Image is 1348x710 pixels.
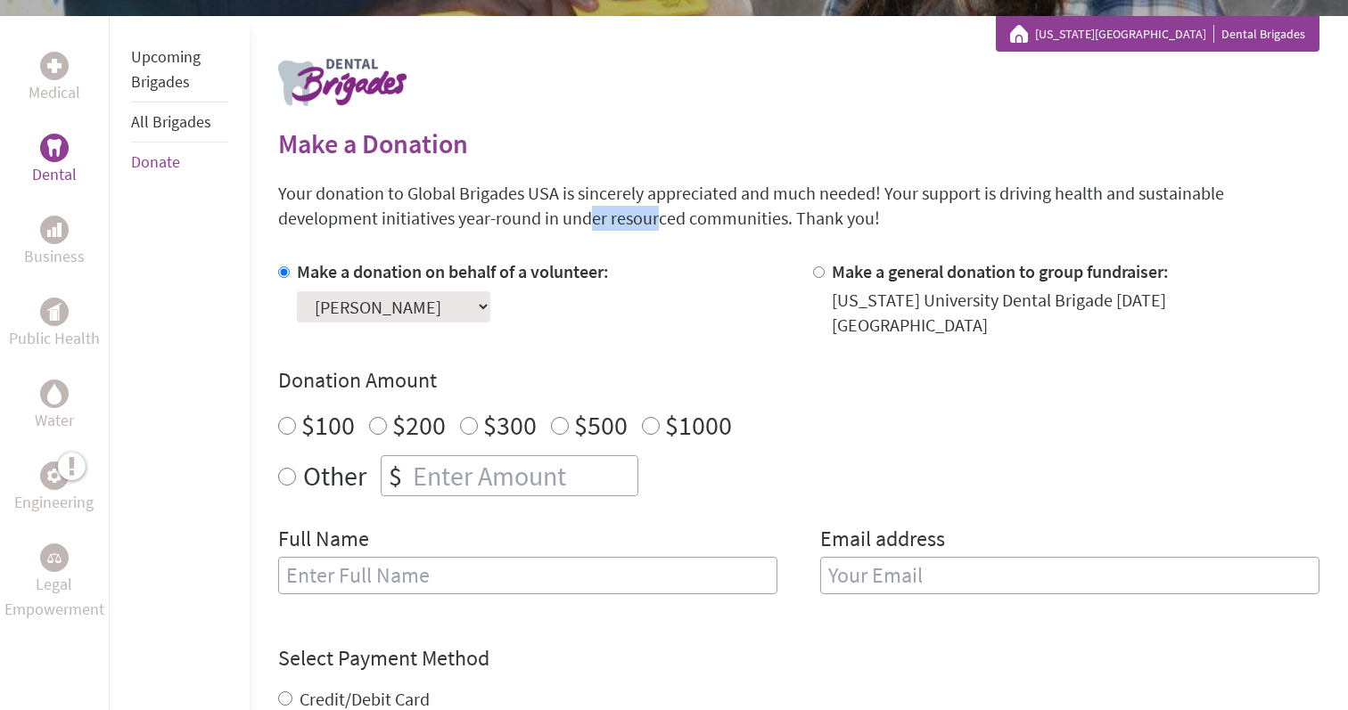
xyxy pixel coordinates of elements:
[47,469,62,483] img: Engineering
[820,557,1319,594] input: Your Email
[392,408,446,442] label: $200
[820,525,945,557] label: Email address
[35,379,74,433] a: WaterWater
[14,490,94,515] p: Engineering
[9,298,100,351] a: Public HealthPublic Health
[409,456,637,495] input: Enter Amount
[131,143,228,182] li: Donate
[40,134,69,162] div: Dental
[131,37,228,102] li: Upcoming Brigades
[35,408,74,433] p: Water
[40,461,69,490] div: Engineering
[301,408,355,442] label: $100
[1010,25,1305,43] div: Dental Brigades
[131,111,211,132] a: All Brigades
[278,181,1319,231] p: Your donation to Global Brigades USA is sincerely appreciated and much needed! Your support is dr...
[47,552,62,563] img: Legal Empowerment
[278,127,1319,159] h2: Make a Donation
[40,379,69,408] div: Water
[24,244,85,269] p: Business
[40,543,69,572] div: Legal Empowerment
[131,102,228,143] li: All Brigades
[278,644,1319,673] h4: Select Payment Method
[278,525,369,557] label: Full Name
[40,52,69,80] div: Medical
[382,456,409,495] div: $
[29,80,80,105] p: Medical
[131,151,180,172] a: Donate
[278,366,1319,395] h4: Donation Amount
[300,688,430,710] label: Credit/Debit Card
[29,52,80,105] a: MedicalMedical
[40,216,69,244] div: Business
[4,543,105,622] a: Legal EmpowermentLegal Empowerment
[131,46,201,92] a: Upcoming Brigades
[47,139,62,156] img: Dental
[303,455,366,496] label: Other
[47,59,62,73] img: Medical
[832,260,1169,282] label: Make a general donation to group fundraiser:
[278,59,407,106] img: logo-dental.png
[483,408,537,442] label: $300
[4,572,105,622] p: Legal Empowerment
[297,260,609,282] label: Make a donation on behalf of a volunteer:
[832,288,1319,338] div: [US_STATE] University Dental Brigade [DATE] [GEOGRAPHIC_DATA]
[32,134,77,187] a: DentalDental
[32,162,77,187] p: Dental
[665,408,732,442] label: $1000
[574,408,628,442] label: $500
[1035,25,1214,43] a: [US_STATE][GEOGRAPHIC_DATA]
[47,383,62,404] img: Water
[9,326,100,351] p: Public Health
[47,303,62,321] img: Public Health
[14,461,94,515] a: EngineeringEngineering
[47,223,62,237] img: Business
[40,298,69,326] div: Public Health
[278,557,777,594] input: Enter Full Name
[24,216,85,269] a: BusinessBusiness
